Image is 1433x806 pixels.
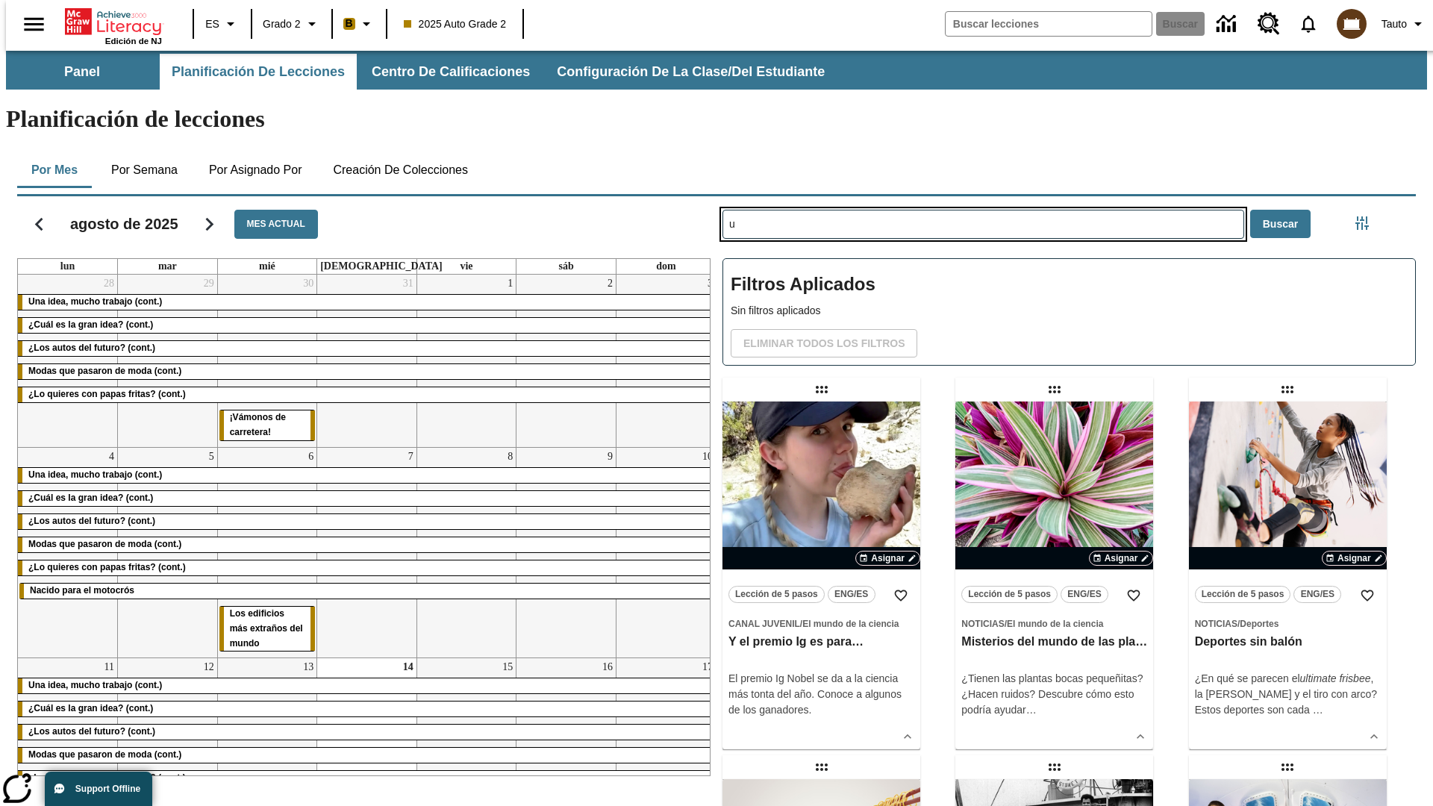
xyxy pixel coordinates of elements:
[18,447,118,658] td: 4 de agosto de 2025
[18,560,716,575] div: ¿Lo quieres con papas fritas? (cont.)
[599,658,616,676] a: 16 de agosto de 2025
[404,16,507,32] span: 2025 Auto Grade 2
[201,658,217,676] a: 12 de agosto de 2025
[300,658,316,676] a: 13 de agosto de 2025
[1023,704,1026,716] span: r
[400,275,416,293] a: 31 de julio de 2025
[7,54,157,90] button: Panel
[234,210,318,239] button: Mes actual
[1208,4,1249,45] a: Centro de información
[961,619,1004,629] span: Noticias
[1043,755,1067,779] div: Lección arrastrable: Atrapados en una isla
[118,447,218,658] td: 5 de agosto de 2025
[1089,551,1154,566] button: Asignar Elegir fechas
[28,366,181,376] span: Modas que pasaron de moda (cont.)
[1043,378,1067,402] div: Lección arrastrable: Misterios del mundo de las plantas
[6,51,1427,90] div: Subbarra de navegación
[19,584,714,599] div: Nacido para el motocrós
[616,275,716,447] td: 3 de agosto de 2025
[199,10,246,37] button: Lenguaje: ES, Selecciona un idioma
[405,448,416,466] a: 7 de agosto de 2025
[728,586,825,603] button: Lección de 5 pasos
[728,634,914,650] h3: Y el premio Ig es para…
[1195,616,1381,631] span: Tema: Noticias/Deportes
[300,275,316,293] a: 30 de julio de 2025
[45,772,152,806] button: Support Offline
[605,448,616,466] a: 9 de agosto de 2025
[834,587,868,602] span: ENG/ES
[887,582,914,609] button: Añadir a mis Favoritas
[731,303,1408,319] p: Sin filtros aplicados
[65,5,162,46] div: Portada
[1363,725,1385,748] button: Ver más
[1328,4,1376,43] button: Escoja un nuevo avatar
[106,448,117,466] a: 4 de agosto de 2025
[206,448,217,466] a: 5 de agosto de 2025
[946,12,1152,36] input: Buscar campo
[20,205,58,243] button: Regresar
[102,658,117,676] a: 11 de agosto de 2025
[1313,704,1323,716] span: …
[1289,4,1328,43] a: Notificaciones
[28,749,181,760] span: Modas que pasaron de moda (cont.)
[30,585,134,596] span: Nacido para el motocrós
[1240,619,1279,629] span: Deportes
[653,259,678,274] a: domingo
[28,389,186,399] span: ¿Lo quieres con papas fritas? (cont.)
[1189,402,1387,749] div: lesson details
[802,619,899,629] span: El mundo de la ciencia
[1237,619,1240,629] span: /
[75,784,140,794] span: Support Offline
[12,2,56,46] button: Abrir el menú lateral
[800,619,802,629] span: /
[6,105,1427,133] h1: Planificación de lecciones
[1293,586,1341,603] button: ENG/ES
[57,259,78,274] a: lunes
[65,7,162,37] a: Portada
[1067,587,1101,602] span: ENG/ES
[1005,619,1007,629] span: /
[346,14,353,33] span: B
[28,680,162,690] span: Una idea, mucho trabajo (cont.)
[810,378,834,402] div: Lección arrastrable: Y el premio Ig es para…
[1250,210,1311,239] button: Buscar
[605,275,616,293] a: 2 de agosto de 2025
[545,54,837,90] button: Configuración de la clase/del estudiante
[1249,4,1289,44] a: Centro de recursos, Se abrirá en una pestaña nueva.
[230,412,286,437] span: ¡Vámonos de carretera!
[871,552,905,565] span: Asignar
[256,259,278,274] a: miércoles
[28,469,162,480] span: Una idea, mucho trabajo (cont.)
[457,259,475,274] a: viernes
[263,16,301,32] span: Grado 2
[18,537,716,552] div: Modas que pasaron de moda (cont.)
[1026,704,1037,716] span: …
[217,275,317,447] td: 30 de julio de 2025
[699,658,716,676] a: 17 de agosto de 2025
[360,54,542,90] button: Centro de calificaciones
[28,562,186,572] span: ¿Lo quieres con papas fritas? (cont.)
[18,364,716,379] div: Modas que pasaron de moda (cont.)
[499,658,516,676] a: 15 de agosto de 2025
[1322,551,1387,566] button: Asignar Elegir fechas
[18,318,716,333] div: ¿Cuál es la gran idea? (cont.)
[28,343,155,353] span: ¿Los autos del futuro? (cont.)
[219,607,316,652] div: Los edificios más extraños del mundo
[705,275,716,293] a: 3 de agosto de 2025
[105,37,162,46] span: Edición de NJ
[17,152,92,188] button: Por mes
[160,54,357,90] button: Planificación de lecciones
[1195,619,1237,629] span: Noticias
[18,748,716,763] div: Modas que pasaron de moda (cont.)
[616,447,716,658] td: 10 de agosto de 2025
[99,152,190,188] button: Por semana
[961,586,1058,603] button: Lección de 5 pasos
[416,447,516,658] td: 8 de agosto de 2025
[961,634,1147,650] h3: Misterios del mundo de las plantas
[1129,725,1152,748] button: Ver más
[722,402,920,749] div: lesson details
[6,54,838,90] div: Subbarra de navegación
[722,258,1416,366] div: Filtros Aplicados
[28,539,181,549] span: Modas que pasaron de moda (cont.)
[1202,587,1284,602] span: Lección de 5 pasos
